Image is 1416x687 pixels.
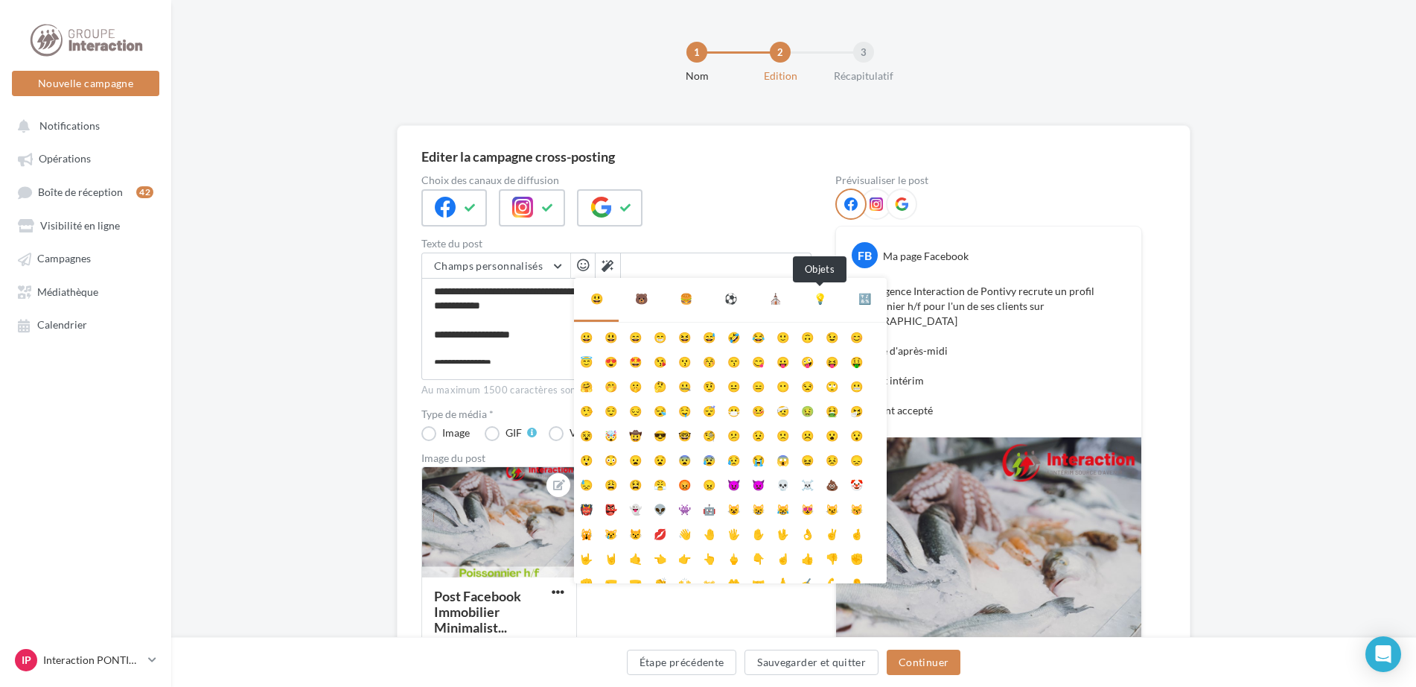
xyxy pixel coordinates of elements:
[648,372,672,396] li: 🤔
[672,446,697,470] li: 😨
[697,544,721,569] li: 👆
[746,372,771,396] li: 😑
[623,544,648,569] li: 🤙
[820,347,844,372] li: 😝
[599,396,623,421] li: 😌
[883,249,969,264] div: Ma page Facebook
[672,569,697,593] li: 🙌
[844,519,869,544] li: 🤞
[795,519,820,544] li: 👌
[9,145,162,171] a: Opérations
[9,278,162,305] a: Médiathèque
[635,290,648,308] div: 🐻
[697,519,721,544] li: 🤚
[672,347,697,372] li: 😗
[697,372,721,396] li: 🤨
[795,372,820,396] li: 😒
[672,323,697,347] li: 😆
[599,519,623,544] li: 😿
[744,650,878,675] button: Sauvegarder et quitter
[648,495,672,519] li: 👽
[574,396,599,421] li: 🤥
[697,421,721,446] li: 🧐
[858,290,871,308] div: 🔣
[795,470,820,495] li: ☠️
[599,446,623,470] li: 😳
[844,396,869,421] li: 🤧
[721,372,746,396] li: 😐
[733,69,828,83] div: Edition
[623,569,648,593] li: 🤜
[672,519,697,544] li: 👋
[421,175,811,186] label: Choix des canaux de diffusion
[599,544,623,569] li: 🤘
[590,290,603,308] div: 😃
[770,42,791,63] div: 2
[672,421,697,446] li: 🤓
[648,446,672,470] li: 😧
[771,569,795,593] li: 🙏
[574,569,599,593] li: 👊
[421,364,811,380] label: 165/1500
[421,409,811,420] label: Type de média *
[697,470,721,495] li: 😠
[697,323,721,347] li: 😅
[627,650,737,675] button: Étape précédente
[574,323,599,347] li: 😀
[39,119,100,132] span: Notifications
[599,421,623,446] li: 🤯
[746,323,771,347] li: 😂
[39,153,91,165] span: Opérations
[574,347,599,372] li: 😇
[434,259,543,272] span: Champs personnalisés
[795,396,820,421] li: 🤢
[599,347,623,372] li: 😍
[844,569,869,593] li: 👂
[851,284,1126,418] p: Votre agence Interaction de Pontivy recrute un profil poissonnier h/f pour l'un de ses clients su...
[771,495,795,519] li: 😹
[574,519,599,544] li: 🙀
[623,421,648,446] li: 🤠
[672,396,697,421] li: 🤤
[43,653,142,668] p: Interaction PONTIVY
[421,238,811,249] label: Texte du post
[721,544,746,569] li: 🖕
[771,519,795,544] li: 🖖
[648,519,672,544] li: 💋
[771,347,795,372] li: 😛
[820,519,844,544] li: ✌
[795,569,820,593] li: ✍
[697,396,721,421] li: 😴
[771,544,795,569] li: ☝
[599,569,623,593] li: 🤛
[844,470,869,495] li: 🤡
[623,396,648,421] li: 😔
[697,495,721,519] li: 🤖
[421,150,615,163] div: Editer la campagne cross-posting
[721,347,746,372] li: 😙
[422,253,570,279] button: Champs personnalisés
[697,569,721,593] li: 👐
[22,653,31,668] span: IP
[574,544,599,569] li: 🤟
[506,428,522,438] div: GIF
[795,495,820,519] li: 😻
[40,219,120,232] span: Visibilité en ligne
[686,42,707,63] div: 1
[795,347,820,372] li: 🤪
[721,569,746,593] li: 🤲
[795,446,820,470] li: 😖
[649,69,744,83] div: Nom
[1365,636,1401,672] div: Open Intercom Messenger
[599,470,623,495] li: 😩
[623,323,648,347] li: 😄
[820,495,844,519] li: 😼
[721,421,746,446] li: 😕
[746,421,771,446] li: 😟
[771,372,795,396] li: 😶
[746,495,771,519] li: 😸
[814,290,826,308] div: 💡
[820,569,844,593] li: 💪
[672,544,697,569] li: 👉
[721,396,746,421] li: 😷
